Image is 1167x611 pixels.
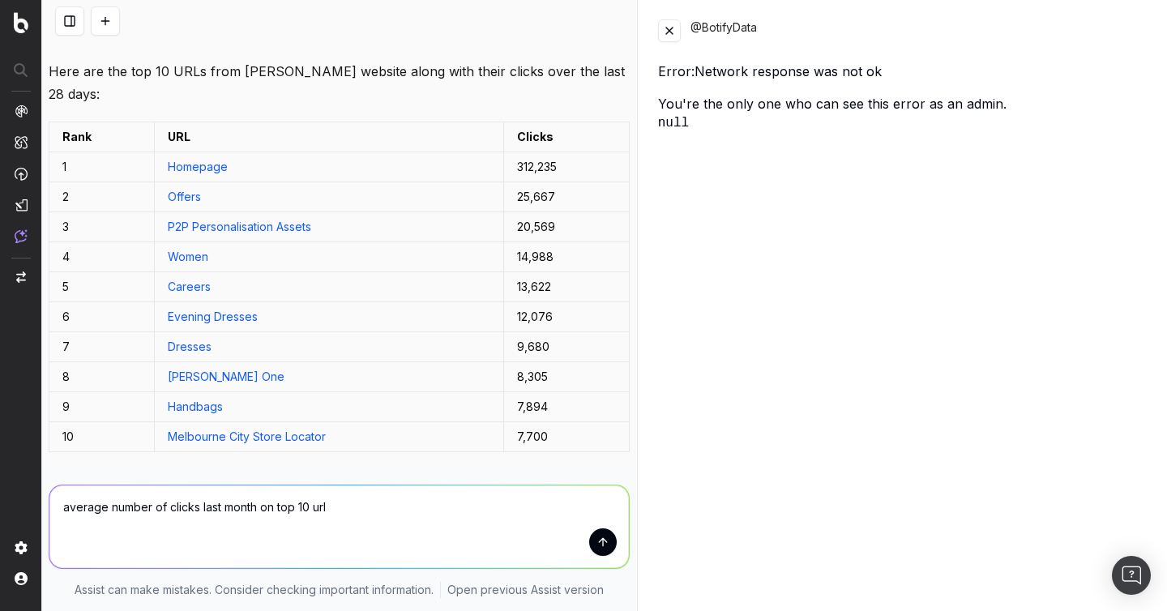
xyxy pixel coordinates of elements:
img: Botify logo [14,12,28,33]
td: 7,700 [503,422,629,452]
td: 6 [49,302,155,332]
td: 9 [49,392,155,422]
td: 14,988 [503,242,629,272]
a: Homepage [168,160,228,173]
a: Handbags [168,399,223,413]
a: Offers [168,190,201,203]
td: Rank [49,122,155,152]
td: 8 [49,362,155,392]
td: URL [155,122,504,152]
img: Studio [15,199,28,211]
td: 9,680 [503,332,629,362]
div: Open Intercom Messenger [1112,556,1151,595]
div: You're the only one who can see this error as an admin. [658,94,1148,133]
img: Activation [15,167,28,181]
td: 12,076 [503,302,629,332]
img: Analytics [15,105,28,117]
td: 7 [49,332,155,362]
p: Here are the top 10 URLs from [PERSON_NAME] website along with their clicks over the last 28 days: [49,60,630,105]
textarea: average number of clicks last month on top 10 u [49,485,629,568]
a: Melbourne City Store Locator [168,429,326,443]
div: Error: Network response was not ok [658,62,1148,81]
td: Clicks [503,122,629,152]
td: 10 [49,422,155,452]
a: Open previous Assist version [447,582,604,598]
td: 4 [49,242,155,272]
img: My account [15,572,28,585]
td: 25,667 [503,182,629,212]
img: Switch project [16,271,26,283]
a: Careers [168,280,211,293]
td: 2 [49,182,155,212]
img: Assist [15,229,28,243]
td: 20,569 [503,212,629,242]
td: 7,894 [503,392,629,422]
td: 8,305 [503,362,629,392]
pre: null [658,113,1148,133]
a: P2P Personalisation Assets [168,220,311,233]
div: @BotifyData [690,19,1148,42]
img: Intelligence [15,135,28,149]
td: 3 [49,212,155,242]
a: [PERSON_NAME] One [168,370,284,383]
a: Dresses [168,340,212,353]
p: Assist can make mistakes. Consider checking important information. [75,582,434,598]
td: 13,622 [503,272,629,302]
td: 1 [49,152,155,182]
img: Setting [15,541,28,554]
td: 5 [49,272,155,302]
a: Evening Dresses [168,310,258,323]
td: 312,235 [503,152,629,182]
a: Women [168,250,208,263]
